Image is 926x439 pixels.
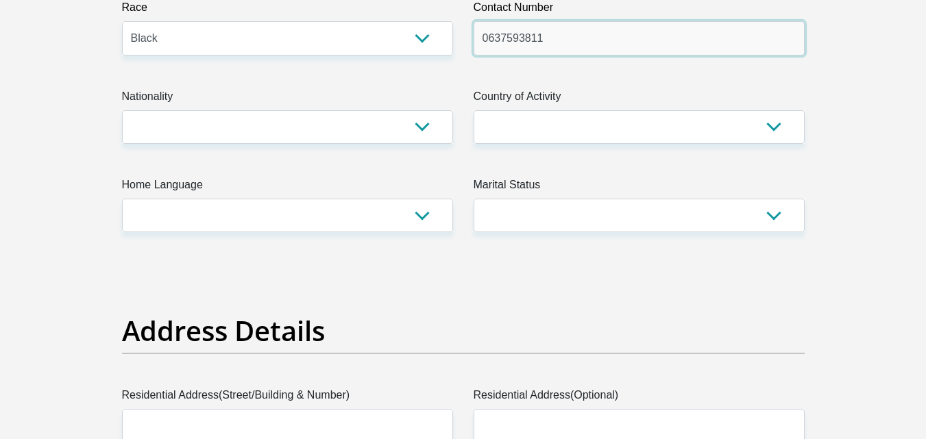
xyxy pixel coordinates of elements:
label: Country of Activity [474,88,805,110]
input: Contact Number [474,21,805,55]
label: Residential Address(Optional) [474,387,805,409]
h2: Address Details [122,314,805,347]
label: Home Language [122,177,453,199]
label: Residential Address(Street/Building & Number) [122,387,453,409]
label: Marital Status [474,177,805,199]
label: Nationality [122,88,453,110]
